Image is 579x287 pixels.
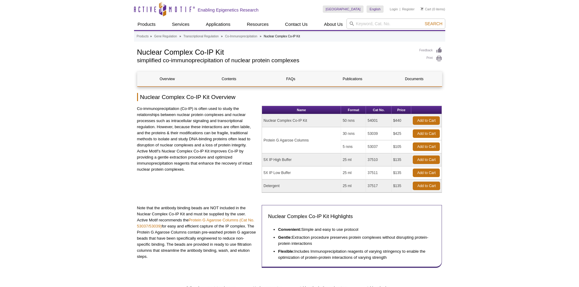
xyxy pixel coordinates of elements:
[391,179,411,193] td: $135
[322,72,382,86] a: Publications
[137,47,413,56] h1: Nuclear Complex Co-IP Kit
[137,72,197,86] a: Overview
[391,140,411,153] td: $105
[260,35,261,38] li: »
[366,153,391,166] td: 37510
[341,153,366,166] td: 25 ml
[323,5,364,13] a: [GEOGRAPHIC_DATA]
[419,47,442,54] a: Feedback
[137,34,149,39] a: Products
[413,155,440,164] a: Add to Cart
[261,72,321,86] a: FAQs
[262,106,341,114] th: Name
[391,114,411,127] td: $440
[184,34,219,39] a: Transcriptional Regulation
[134,19,159,30] a: Products
[366,179,391,193] td: 37517
[391,127,411,140] td: $425
[413,129,440,138] a: Add to Cart
[278,247,430,261] li: Includes Immunoprecipitation reagents of varying stringency to enable the optimization of protein...
[413,116,440,125] a: Add to Cart
[421,7,423,10] img: Your Cart
[198,7,259,13] h2: Enabling Epigenetics Research
[366,166,391,179] td: 37511
[367,5,384,13] a: English
[390,7,398,11] a: Login
[150,35,152,38] li: »
[179,35,181,38] li: »
[341,179,366,193] td: 25 ml
[137,93,442,101] h2: Nuclear Complex Co-IP Kit Overview
[402,7,415,11] a: Register
[137,106,257,173] p: Co-immunoprecipitation (Co-IP) is often used to study the relationships between nuclear protein c...
[278,233,430,247] li: Extraction procedure preserves protein complexes without disrupting protein-protein interactions
[278,225,430,233] li: Simple and easy to use protocol
[264,35,300,38] li: Nuclear Complex Co-IP Kit
[262,153,341,166] td: 5X IP High Buffer
[341,106,366,114] th: Format
[391,153,411,166] td: $135
[225,34,257,39] a: Co-Immunoprecipitation
[346,19,445,29] input: Keyword, Cat. No.
[281,19,311,30] a: Contact Us
[423,21,444,26] button: Search
[262,114,341,127] td: Nuclear Complex Co-IP Kit
[341,114,366,127] td: 50 rxns
[278,235,292,240] strong: Gentle:
[419,55,442,62] a: Print
[199,72,259,86] a: Contents
[278,227,301,232] strong: Convenient:
[413,169,440,177] a: Add to Cart
[366,127,391,140] td: 53039
[413,182,440,190] a: Add to Cart
[262,179,341,193] td: Detergent
[262,166,341,179] td: 5X IP Low Buffer
[425,21,442,26] span: Search
[341,166,366,179] td: 25 ml
[202,19,234,30] a: Applications
[366,114,391,127] td: 54001
[221,35,223,38] li: »
[268,213,436,220] h3: Nuclear Complex Co-IP Kit Highlights
[137,218,254,228] a: Protein G Agarose Columns (Cat No. 53037/53039)
[421,7,431,11] a: Cart
[137,205,257,260] p: Note that the antibody binding beads are NOT included in the Nuclear Complex Co-IP Kit and must b...
[421,5,445,13] li: (0 items)
[341,127,366,140] td: 30 rxns
[262,127,341,153] td: Protein G Agarose Columns
[400,5,401,13] li: |
[137,58,413,63] h2: simplified co-immunoprecipitation of nuclear protein complexes
[384,72,444,86] a: Documents
[341,140,366,153] td: 5 rxns
[366,106,391,114] th: Cat No.
[391,166,411,179] td: $135
[243,19,272,30] a: Resources
[413,142,440,151] a: Add to Cart
[366,140,391,153] td: 53037
[168,19,193,30] a: Services
[278,249,295,254] strong: Flexible:
[154,34,177,39] a: Gene Regulation
[391,106,411,114] th: Price
[320,19,346,30] a: About Us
